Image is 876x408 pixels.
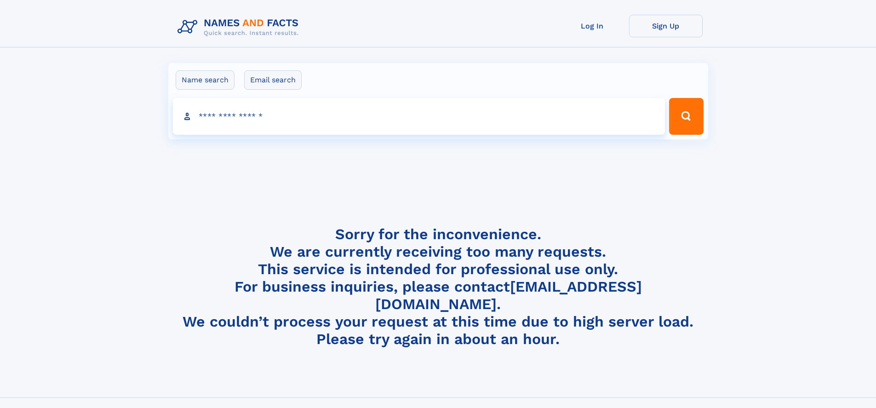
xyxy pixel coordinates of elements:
[176,70,235,90] label: Name search
[173,98,665,135] input: search input
[174,225,703,348] h4: Sorry for the inconvenience. We are currently receiving too many requests. This service is intend...
[174,15,306,40] img: Logo Names and Facts
[629,15,703,37] a: Sign Up
[555,15,629,37] a: Log In
[375,278,642,313] a: [EMAIL_ADDRESS][DOMAIN_NAME]
[669,98,703,135] button: Search Button
[244,70,302,90] label: Email search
